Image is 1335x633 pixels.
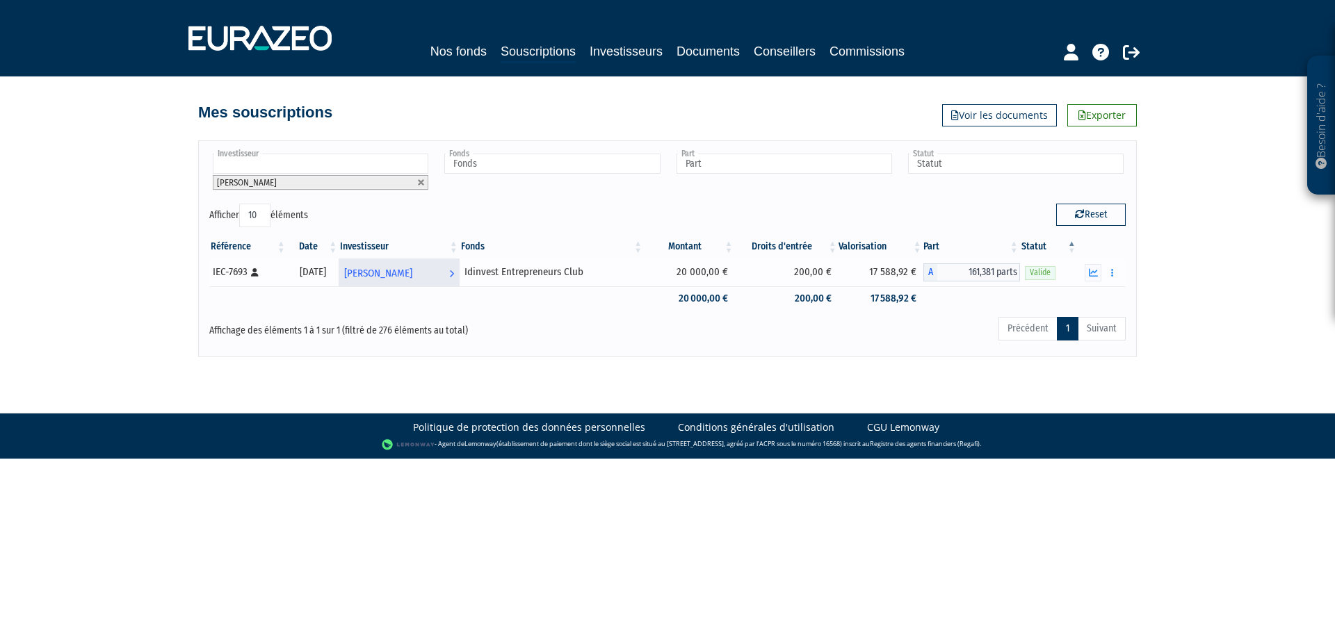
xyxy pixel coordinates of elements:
td: 200,00 € [735,286,839,311]
th: Valorisation: activer pour trier la colonne par ordre croissant [839,235,923,258]
a: Commissions [830,42,905,61]
th: Référence : activer pour trier la colonne par ordre croissant [209,235,287,258]
td: 17 588,92 € [839,258,923,286]
td: 200,00 € [735,258,839,286]
a: CGU Lemonway [867,420,939,434]
a: Lemonway [464,439,496,448]
img: 1732889491-logotype_eurazeo_blanc_rvb.png [188,26,332,51]
th: Fonds: activer pour trier la colonne par ordre croissant [460,235,644,258]
a: [PERSON_NAME] [339,258,460,286]
div: - Agent de (établissement de paiement dont le siège social est situé au [STREET_ADDRESS], agréé p... [14,438,1321,452]
td: 20 000,00 € [644,286,734,311]
span: A [923,263,937,281]
button: Reset [1056,204,1126,226]
span: [PERSON_NAME] [344,261,412,286]
a: Nos fonds [430,42,487,61]
h4: Mes souscriptions [198,104,332,121]
span: Valide [1025,266,1055,279]
a: Politique de protection des données personnelles [413,420,645,434]
i: Voir l'investisseur [449,261,454,286]
a: Voir les documents [942,104,1057,126]
th: Statut : activer pour trier la colonne par ordre d&eacute;croissant [1020,235,1078,258]
div: IEC-7693 [213,265,282,279]
div: Idinvest Entrepreneurs Club [464,265,639,279]
th: Montant: activer pour trier la colonne par ordre croissant [644,235,734,258]
img: logo-lemonway.png [382,438,435,452]
a: Conseillers [754,42,816,61]
a: Exporter [1067,104,1137,126]
div: A - Idinvest Entrepreneurs Club [923,263,1020,281]
a: 1 [1057,317,1078,340]
a: Documents [677,42,740,61]
a: Conditions générales d'utilisation [678,420,834,434]
a: Souscriptions [501,42,576,63]
th: Droits d'entrée: activer pour trier la colonne par ordre croissant [735,235,839,258]
th: Investisseur: activer pour trier la colonne par ordre croissant [339,235,460,258]
label: Afficher éléments [209,204,308,227]
p: Besoin d'aide ? [1313,63,1329,188]
div: Affichage des éléments 1 à 1 sur 1 (filtré de 276 éléments au total) [209,315,579,338]
span: 161,381 parts [937,263,1020,281]
div: [DATE] [292,265,334,279]
th: Date: activer pour trier la colonne par ordre croissant [287,235,339,258]
i: [Français] Personne physique [251,268,259,277]
th: Part: activer pour trier la colonne par ordre croissant [923,235,1020,258]
span: [PERSON_NAME] [217,177,277,188]
td: 17 588,92 € [839,286,923,311]
a: Investisseurs [590,42,663,61]
select: Afficheréléments [239,204,270,227]
a: Registre des agents financiers (Regafi) [870,439,980,448]
td: 20 000,00 € [644,258,734,286]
